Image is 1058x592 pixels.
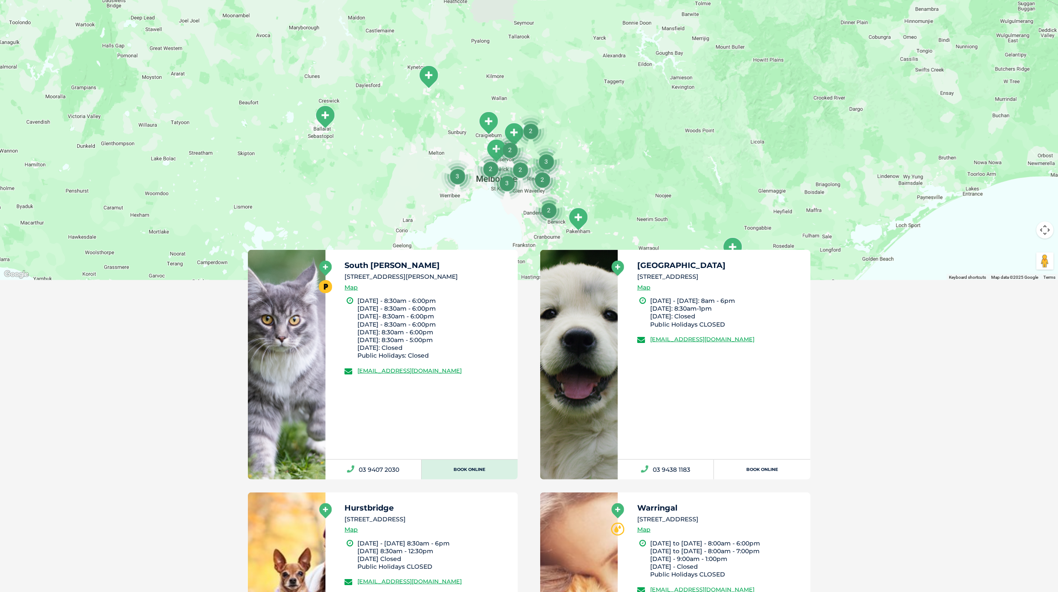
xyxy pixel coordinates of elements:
[482,135,510,166] div: Coburg
[529,190,569,230] div: 2
[358,367,462,374] a: [EMAIL_ADDRESS][DOMAIN_NAME]
[345,283,358,293] a: Map
[345,525,358,535] a: Map
[637,272,803,281] li: [STREET_ADDRESS]
[471,149,510,189] div: 2
[618,460,714,480] a: 03 9438 1183
[487,163,527,203] div: 3
[500,119,528,150] div: South Morang
[501,150,540,190] div: 2
[511,111,551,151] div: 2
[718,234,747,264] div: Morwell
[714,460,810,480] a: Book Online
[526,142,566,181] div: 3
[1036,221,1054,239] button: Map camera controls
[345,504,510,512] h5: Hurstbridge
[438,156,477,196] div: 3
[311,102,339,132] div: Ballarat
[650,336,754,343] a: [EMAIL_ADDRESS][DOMAIN_NAME]
[949,274,986,280] button: Keyboard shortcuts
[564,204,592,234] div: Pakenham
[345,272,510,281] li: [STREET_ADDRESS][PERSON_NAME]
[2,269,31,280] img: Google
[650,297,803,328] li: [DATE] - [DATE]: 8am - 6pm [DATE]: 8:30am-1pm [DATE]: Closed Public Holidays CLOSED
[358,578,462,585] a: [EMAIL_ADDRESS][DOMAIN_NAME]
[414,62,443,92] div: Macedon Ranges
[474,108,503,138] div: Craigieburn
[1043,275,1055,280] a: Terms (opens in new tab)
[1036,252,1054,270] button: Drag Pegman onto the map to open Street View
[523,160,562,199] div: 2
[637,525,651,535] a: Map
[326,460,422,480] a: 03 9407 2030
[637,283,651,293] a: Map
[650,539,803,579] li: [DATE] to [DATE] - 8:00am - 6:00pm [DATE] to [DATE] - 8:00am - 7:00pm [DATE] - 9:00am - 1:00pm [D...
[490,130,530,170] div: 2
[358,539,510,571] li: [DATE] - [DATE] 8:30am - 6pm [DATE] 8:30am - 12:30pm [DATE] Closed Public Holidays CLOSED
[637,504,803,512] h5: Warringal
[345,262,510,269] h5: South [PERSON_NAME]
[2,269,31,280] a: Open this area in Google Maps (opens a new window)
[358,297,510,360] li: [DATE] - 8:30am - 6:00pm [DATE] - 8:30am - 6:00pm [DATE]- 8:30am - 6:00pm [DATE] - 8:30am - 6:00p...
[637,262,803,269] h5: [GEOGRAPHIC_DATA]
[991,275,1038,280] span: Map data ©2025 Google
[637,515,803,524] li: [STREET_ADDRESS]
[345,515,510,524] li: [STREET_ADDRESS]
[422,460,518,480] a: Book Online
